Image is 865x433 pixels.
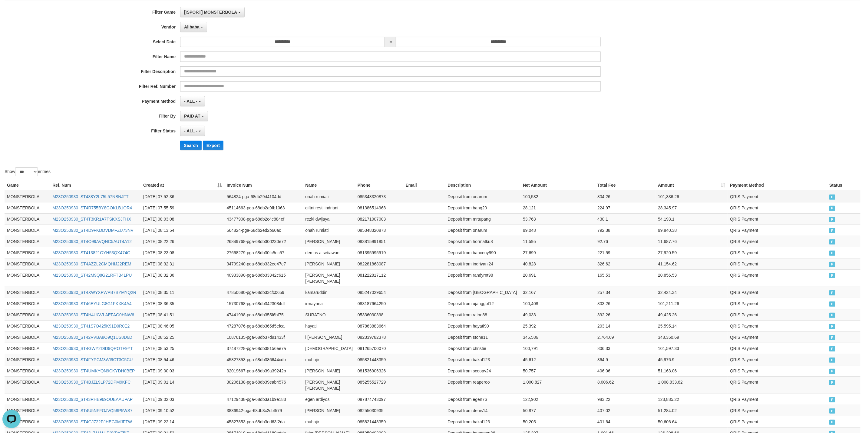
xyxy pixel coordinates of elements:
[184,114,200,118] span: PAID AT
[655,405,728,416] td: 51,284.02
[728,354,827,365] td: QRIS Payment
[520,331,595,343] td: 345,586
[655,354,728,365] td: 45,976.9
[52,312,134,317] a: M23O250930_ST4H4UGVLAEFAO0HNW6
[520,191,595,202] td: 100,532
[728,287,827,298] td: QRIS Payment
[141,309,224,320] td: [DATE] 08:41:51
[141,191,224,202] td: [DATE] 07:52:36
[355,405,403,416] td: 08255030935
[520,405,595,416] td: 50,877
[655,416,728,427] td: 50,606.64
[52,217,131,221] a: M23O250930_ST4T3KR1A7TSKXSJTHX
[180,96,205,106] button: - ALL -
[52,346,133,351] a: M23O250930_ST4GWY2DID9QROTF9YT
[728,365,827,376] td: QRIS Payment
[829,228,835,233] span: PAID
[829,251,835,256] span: PAID
[355,180,403,191] th: Phone
[50,180,141,191] th: Ref. Num
[5,354,50,365] td: MONSTERBOLA
[595,343,655,354] td: 806.33
[829,380,835,385] span: PAID
[829,273,835,278] span: PAID
[224,180,303,191] th: Invoice Num
[520,202,595,213] td: 28,121
[5,247,50,258] td: MONSTERBOLA
[141,416,224,427] td: [DATE] 09:22:14
[827,180,860,191] th: Status
[141,213,224,225] td: [DATE] 08:03:08
[224,394,303,405] td: 47129438-pga-68db3a1b9e183
[355,287,403,298] td: 085247029654
[303,180,355,191] th: Name
[303,376,355,394] td: [PERSON_NAME] [PERSON_NAME]
[445,269,521,287] td: Deposit from randyrnt98
[303,287,355,298] td: kamaruddin
[355,247,403,258] td: 081395995919
[355,394,403,405] td: 087874743097
[445,343,521,354] td: Deposit from christie
[5,376,50,394] td: MONSTERBOLA
[52,273,132,278] a: M23O250930_ST42M9Q8G21RFTB41PU
[445,202,521,213] td: Deposit from bang20
[445,376,521,394] td: Deposit from reaperoo
[595,213,655,225] td: 430.1
[355,309,403,320] td: 05336030398
[5,213,50,225] td: MONSTERBOLA
[520,236,595,247] td: 11,595
[595,202,655,213] td: 224.97
[728,202,827,213] td: QRIS Payment
[184,10,237,15] span: [ISPORT] MONSTERBOLA
[52,397,133,402] a: M23O250930_ST43RHE969OUEAAUPAP
[445,365,521,376] td: Deposit from scoopy24
[829,262,835,267] span: PAID
[303,343,355,354] td: [DEMOGRAPHIC_DATA]
[5,331,50,343] td: MONSTERBOLA
[5,225,50,236] td: MONSTERBOLA
[445,225,521,236] td: Deposit from onarum
[5,167,51,176] label: Show entries
[303,247,355,258] td: demas a setiawan
[355,269,403,287] td: 081222817112
[520,287,595,298] td: 32,167
[5,287,50,298] td: MONSTERBOLA
[355,202,403,213] td: 081386514968
[355,354,403,365] td: 085821448359
[5,320,50,331] td: MONSTERBOLA
[355,343,403,354] td: 081265700070
[141,331,224,343] td: [DATE] 08:52:25
[180,141,202,150] button: Search
[303,320,355,331] td: hayati
[728,416,827,427] td: QRIS Payment
[184,128,197,133] span: - ALL -
[303,202,355,213] td: giftni resti indriani
[595,258,655,269] td: 326.62
[141,202,224,213] td: [DATE] 07:55:59
[355,225,403,236] td: 085348320873
[595,309,655,320] td: 392.26
[595,365,655,376] td: 406.06
[829,239,835,245] span: PAID
[728,258,827,269] td: QRIS Payment
[445,236,521,247] td: Deposit from hormatku8
[728,343,827,354] td: QRIS Payment
[655,247,728,258] td: 27,920.59
[445,180,521,191] th: Description
[595,225,655,236] td: 792.38
[445,331,521,343] td: Deposit from stone11
[445,309,521,320] td: Deposit from ratno88
[655,225,728,236] td: 99,840.38
[180,22,207,32] button: Alibaba
[303,191,355,202] td: onah rumiati
[355,376,403,394] td: 085255527729
[520,354,595,365] td: 45,612
[180,126,205,136] button: - ALL -
[728,298,827,309] td: QRIS Payment
[445,416,521,427] td: Deposit from bakal123
[385,37,396,47] span: to
[595,320,655,331] td: 203.14
[595,416,655,427] td: 401.64
[5,269,50,287] td: MONSTERBOLA
[303,213,355,225] td: rezki dwijaya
